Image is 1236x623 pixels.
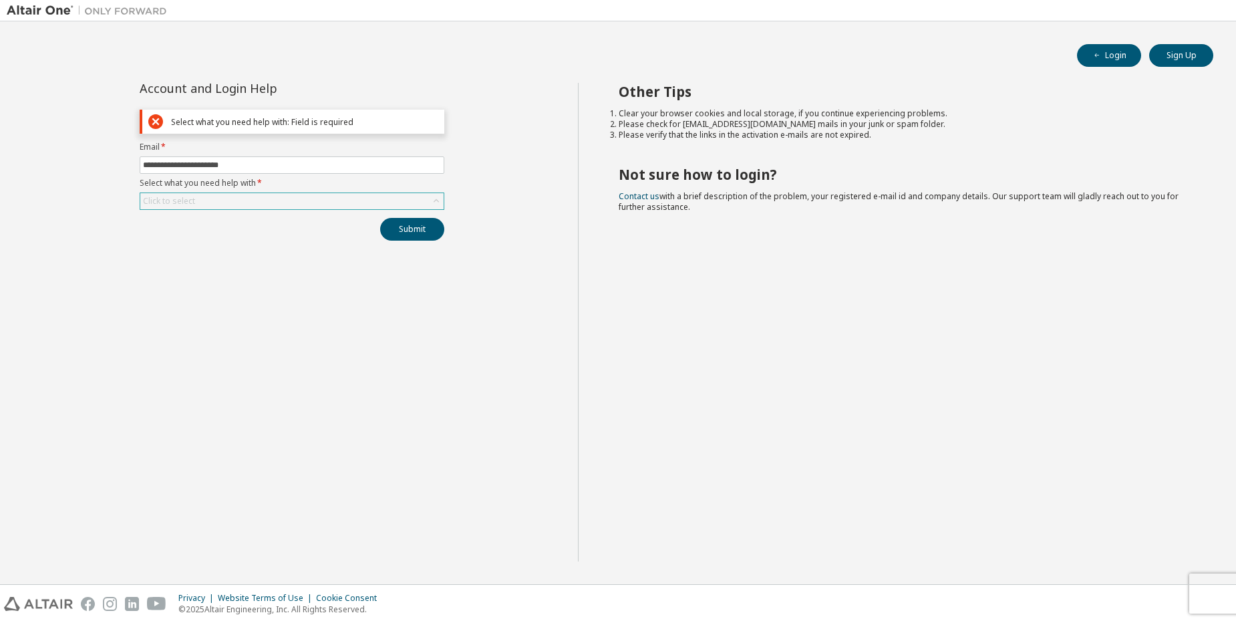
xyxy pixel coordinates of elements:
[147,597,166,611] img: youtube.svg
[1149,44,1213,67] button: Sign Up
[1077,44,1141,67] button: Login
[171,117,438,127] div: Select what you need help with: Field is required
[218,593,316,604] div: Website Terms of Use
[619,191,1179,213] span: with a brief description of the problem, your registered e-mail id and company details. Our suppo...
[619,130,1190,140] li: Please verify that the links in the activation e-mails are not expired.
[4,597,73,611] img: altair_logo.svg
[81,597,95,611] img: facebook.svg
[619,191,659,202] a: Contact us
[140,178,444,189] label: Select what you need help with
[140,142,444,152] label: Email
[619,166,1190,183] h2: Not sure how to login?
[178,593,218,604] div: Privacy
[178,604,385,615] p: © 2025 Altair Engineering, Inc. All Rights Reserved.
[380,218,444,241] button: Submit
[125,597,139,611] img: linkedin.svg
[7,4,174,17] img: Altair One
[140,193,444,209] div: Click to select
[143,196,195,207] div: Click to select
[619,108,1190,119] li: Clear your browser cookies and local storage, if you continue experiencing problems.
[103,597,117,611] img: instagram.svg
[619,83,1190,100] h2: Other Tips
[316,593,385,604] div: Cookie Consent
[140,83,383,94] div: Account and Login Help
[619,119,1190,130] li: Please check for [EMAIL_ADDRESS][DOMAIN_NAME] mails in your junk or spam folder.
